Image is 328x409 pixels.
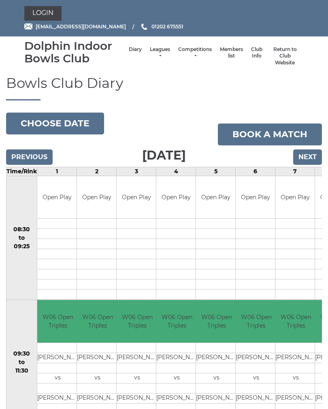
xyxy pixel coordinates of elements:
[117,373,158,383] td: vs
[236,373,277,383] td: vs
[77,353,118,363] td: [PERSON_NAME]
[275,176,315,219] td: Open Play
[151,23,183,30] span: 01202 675551
[270,46,300,66] a: Return to Club Website
[236,167,275,176] td: 6
[37,176,77,219] td: Open Play
[36,23,126,30] span: [EMAIL_ADDRESS][DOMAIN_NAME]
[236,393,277,403] td: [PERSON_NAME]
[6,76,322,100] h1: Bowls Club Diary
[275,393,316,403] td: [PERSON_NAME]
[156,300,197,343] td: W06 Open Triples
[156,176,196,219] td: Open Play
[236,353,277,363] td: [PERSON_NAME]
[117,167,156,176] td: 3
[156,373,197,383] td: vs
[218,124,322,145] a: Book a match
[6,176,37,300] td: 08:30 to 09:25
[24,23,126,30] a: Email [EMAIL_ADDRESS][DOMAIN_NAME]
[6,149,53,165] input: Previous
[293,149,322,165] input: Next
[77,176,116,219] td: Open Play
[24,40,125,65] div: Dolphin Indoor Bowls Club
[156,167,196,176] td: 4
[220,46,243,60] a: Members list
[77,373,118,383] td: vs
[117,393,158,403] td: [PERSON_NAME]
[37,300,78,343] td: W06 Open Triples
[37,353,78,363] td: [PERSON_NAME]
[275,300,316,343] td: W06 Open Triples
[236,176,275,219] td: Open Play
[24,23,32,30] img: Email
[196,353,237,363] td: [PERSON_NAME]
[196,373,237,383] td: vs
[37,373,78,383] td: vs
[275,373,316,383] td: vs
[77,300,118,343] td: W06 Open Triples
[24,6,62,21] a: Login
[6,167,37,176] td: Time/Rink
[196,167,236,176] td: 5
[37,167,77,176] td: 1
[141,23,147,30] img: Phone us
[140,23,183,30] a: Phone us 01202 675551
[117,176,156,219] td: Open Play
[117,300,158,343] td: W06 Open Triples
[196,300,237,343] td: W06 Open Triples
[196,393,237,403] td: [PERSON_NAME]
[178,46,212,60] a: Competitions
[156,393,197,403] td: [PERSON_NAME]
[251,46,262,60] a: Club Info
[6,113,104,134] button: Choose date
[236,300,277,343] td: W06 Open Triples
[129,46,142,53] a: Diary
[156,353,197,363] td: [PERSON_NAME]
[37,393,78,403] td: [PERSON_NAME]
[77,393,118,403] td: [PERSON_NAME]
[77,167,117,176] td: 2
[196,176,235,219] td: Open Play
[150,46,170,60] a: Leagues
[275,167,315,176] td: 7
[117,353,158,363] td: [PERSON_NAME]
[275,353,316,363] td: [PERSON_NAME]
